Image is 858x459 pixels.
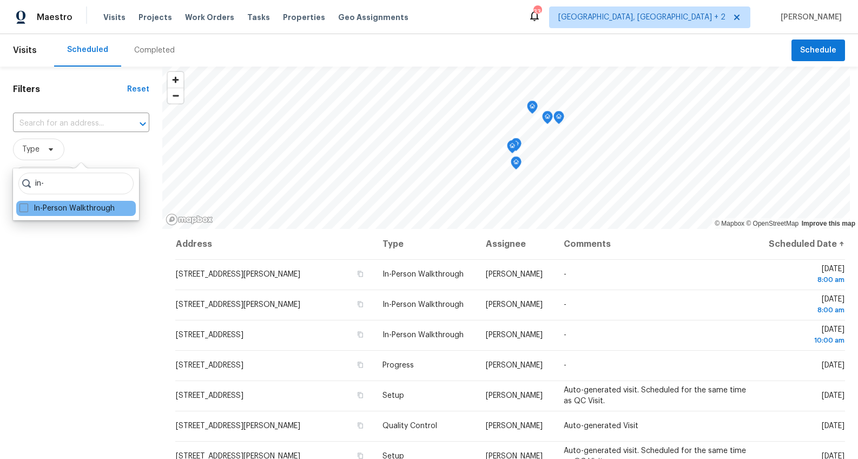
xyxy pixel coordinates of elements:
[564,301,566,309] span: -
[67,44,108,55] div: Scheduled
[355,269,365,279] button: Copy Address
[756,229,845,259] th: Scheduled Date ↑
[802,220,855,227] a: Improve this map
[185,12,234,23] span: Work Orders
[13,115,119,132] input: Search for an address...
[764,274,844,285] div: 8:00 am
[764,305,844,316] div: 8:00 am
[175,229,374,259] th: Address
[715,220,744,227] a: Mapbox
[822,422,844,430] span: [DATE]
[477,229,555,259] th: Assignee
[19,203,115,214] label: In-Person Walkthrough
[168,72,183,88] button: Zoom in
[791,40,845,62] button: Schedule
[822,362,844,369] span: [DATE]
[564,362,566,369] span: -
[564,271,566,278] span: -
[486,301,543,309] span: [PERSON_NAME]
[168,88,183,103] button: Zoom out
[542,111,553,128] div: Map marker
[527,101,538,117] div: Map marker
[374,229,477,259] th: Type
[162,67,850,229] canvas: Map
[127,84,149,95] div: Reset
[382,392,404,399] span: Setup
[176,422,300,430] span: [STREET_ADDRESS][PERSON_NAME]
[176,271,300,278] span: [STREET_ADDRESS][PERSON_NAME]
[564,422,638,430] span: Auto-generated Visit
[764,326,844,346] span: [DATE]
[486,271,543,278] span: [PERSON_NAME]
[134,45,175,56] div: Completed
[355,360,365,370] button: Copy Address
[486,331,543,339] span: [PERSON_NAME]
[176,331,243,339] span: [STREET_ADDRESS]
[283,12,325,23] span: Properties
[166,213,213,226] a: Mapbox homepage
[13,84,127,95] h1: Filters
[764,335,844,346] div: 10:00 am
[103,12,126,23] span: Visits
[382,301,464,309] span: In-Person Walkthrough
[355,421,365,430] button: Copy Address
[138,12,172,23] span: Projects
[764,296,844,316] span: [DATE]
[247,14,270,21] span: Tasks
[37,12,72,23] span: Maestro
[746,220,798,227] a: OpenStreetMap
[511,156,522,173] div: Map marker
[382,331,464,339] span: In-Person Walkthrough
[355,299,365,309] button: Copy Address
[507,140,518,157] div: Map marker
[486,362,543,369] span: [PERSON_NAME]
[564,331,566,339] span: -
[764,265,844,285] span: [DATE]
[533,6,541,17] div: 33
[22,144,39,155] span: Type
[558,12,725,23] span: [GEOGRAPHIC_DATA], [GEOGRAPHIC_DATA] + 2
[382,271,464,278] span: In-Person Walkthrough
[564,386,746,405] span: Auto-generated visit. Scheduled for the same time as QC Visit.
[176,362,243,369] span: [STREET_ADDRESS]
[176,301,300,309] span: [STREET_ADDRESS][PERSON_NAME]
[338,12,408,23] span: Geo Assignments
[382,422,437,430] span: Quality Control
[382,362,414,369] span: Progress
[176,392,243,399] span: [STREET_ADDRESS]
[355,330,365,339] button: Copy Address
[13,38,37,62] span: Visits
[776,12,842,23] span: [PERSON_NAME]
[486,392,543,399] span: [PERSON_NAME]
[486,422,543,430] span: [PERSON_NAME]
[355,390,365,400] button: Copy Address
[553,111,564,128] div: Map marker
[135,116,150,132] button: Open
[800,44,836,57] span: Schedule
[511,138,522,155] div: Map marker
[555,229,756,259] th: Comments
[822,392,844,399] span: [DATE]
